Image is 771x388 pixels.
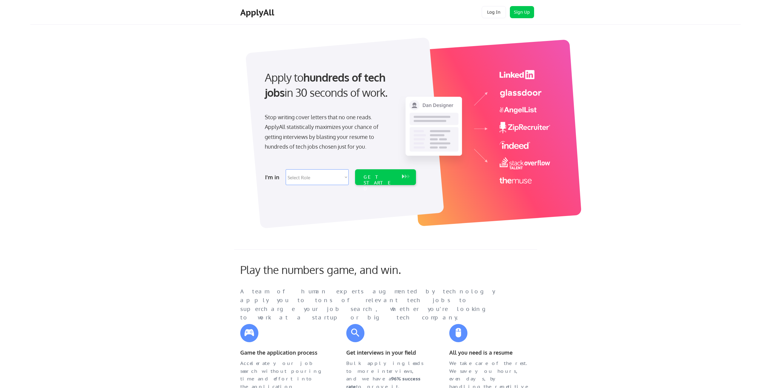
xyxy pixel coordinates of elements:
[265,112,389,152] div: Stop writing cover letters that no one reads. ApplyAll statistically maximizes your chance of get...
[346,348,428,357] div: Get interviews in your field
[240,263,428,276] div: Play the numbers game, and win.
[482,6,506,18] button: Log In
[265,70,388,99] strong: hundreds of tech jobs
[265,70,414,100] div: Apply to in 30 seconds of work.
[240,7,276,18] div: ApplyAll
[240,287,507,322] div: A team of human experts augmented by technology apply you to tons of relevant tech jobs to superc...
[265,172,282,182] div: I'm in
[510,6,534,18] button: Sign Up
[240,348,322,357] div: Game the application process
[449,348,531,357] div: All you need is a resume
[364,174,396,192] div: GET STARTED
